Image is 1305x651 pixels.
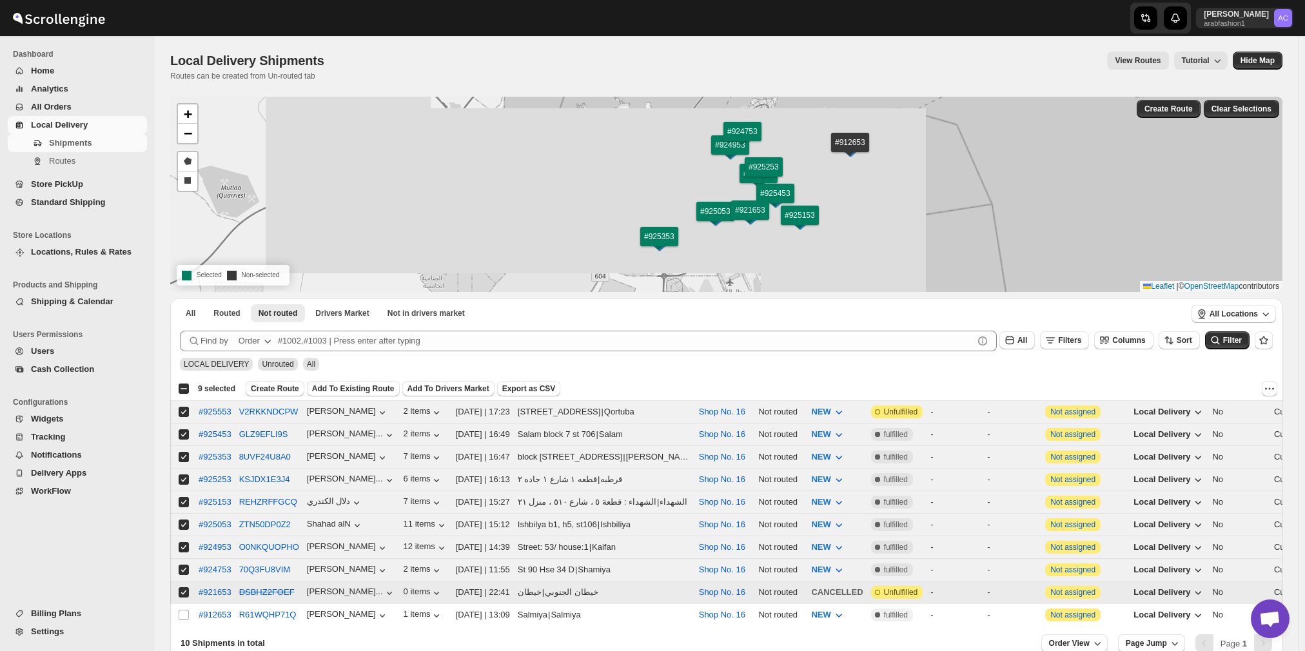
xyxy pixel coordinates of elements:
button: [PERSON_NAME]... [307,474,396,487]
button: Not assigned [1050,565,1095,574]
button: [PERSON_NAME] [307,451,389,464]
div: - [930,496,979,509]
div: قطعه ١ شارع ١ جاده ٢ [518,473,597,486]
span: Configurations [13,397,148,407]
div: | [518,451,691,463]
button: Analytics [8,80,147,98]
span: | [1177,282,1179,291]
p: Non-selected [227,267,280,283]
span: Not in drivers market [388,308,465,318]
div: Qortuba [604,405,634,418]
div: #924953 [199,542,231,552]
span: NEW [811,474,830,484]
button: More actions [1262,381,1277,396]
div: [DATE] | 16:47 [456,451,510,463]
img: Marker [754,168,774,182]
span: Clear Selections [1212,104,1271,114]
button: Order [231,331,282,351]
button: [PERSON_NAME] [307,541,389,554]
button: Shop No. 16 [699,587,745,597]
span: Hide Map [1241,55,1275,66]
div: No [1212,428,1266,441]
span: fulfilled [884,429,908,440]
div: #925153 [199,497,231,507]
span: Sort [1177,336,1192,345]
div: #925353 [199,452,231,462]
button: Shahad alN [307,519,364,532]
span: Unrouted [262,360,293,369]
button: Local Delivery [1126,537,1212,558]
button: view route [1107,52,1168,70]
button: 8UVF24U8A0 [239,452,291,462]
span: Local Delivery [1133,520,1190,529]
button: Create Route [1137,100,1201,118]
span: All Locations [1210,309,1258,319]
div: [DATE] | 15:12 [456,518,510,531]
div: 2 items [404,429,444,442]
div: - [987,473,1037,486]
div: [DATE] | 17:23 [456,405,510,418]
div: Not routed [758,428,803,441]
img: Marker [790,216,810,230]
button: 11 items [404,519,448,532]
button: Not assigned [1050,543,1095,552]
span: − [184,125,192,141]
span: Cash Collection [31,364,94,374]
div: 7 items [404,496,444,509]
span: Local Delivery [1133,497,1190,507]
text: AC [1278,14,1288,22]
div: 6 items [404,474,444,487]
button: [PERSON_NAME]... [307,429,396,442]
div: - [987,451,1037,463]
p: Selected [182,267,222,283]
button: Shop No. 16 [699,429,745,439]
span: Tutorial [1182,56,1210,65]
button: All Locations [1192,305,1276,323]
img: ScrollEngine [10,2,107,34]
button: Settings [8,623,147,641]
a: OpenStreetMap [1184,282,1239,291]
div: [STREET_ADDRESS] [518,405,601,418]
button: #925053 [199,520,231,529]
button: GLZ9EFLI9S [239,429,288,439]
div: Not routed [758,496,803,509]
span: WorkFlow [31,486,71,496]
span: Local Delivery [31,120,88,130]
div: 0 items [404,587,444,599]
div: Not routed [758,473,803,486]
button: Shipping & Calendar [8,293,147,311]
button: Shop No. 16 [699,497,745,507]
button: NEW [803,447,852,467]
span: Standard Shipping [31,197,106,207]
button: Local Delivery [1126,514,1212,535]
button: #912653 [199,610,231,619]
span: NEW [811,497,830,507]
div: - [930,428,979,441]
div: - [987,496,1037,509]
div: © contributors [1140,281,1282,292]
button: Local Delivery [1126,605,1212,625]
div: 2 items [404,564,444,577]
img: Marker [733,132,752,146]
span: Local Delivery [1133,565,1190,574]
span: NEW [811,407,830,416]
a: Draw a polygon [178,152,197,171]
p: [PERSON_NAME] [1204,9,1269,19]
span: Store PickUp [31,179,83,189]
button: Locations, Rules & Rates [8,243,147,261]
button: Shop No. 16 [699,474,745,484]
span: Tracking [31,432,65,442]
button: Shipments [8,134,147,152]
img: Marker [741,211,760,225]
div: No [1212,405,1266,418]
div: Not routed [758,451,803,463]
button: #924753 [199,565,231,574]
span: Local Delivery [1133,610,1190,619]
div: #921653 [199,587,231,597]
button: [PERSON_NAME] [307,609,389,622]
span: Notifications [31,450,82,460]
button: Tracking [8,428,147,446]
span: fulfilled [884,474,908,485]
